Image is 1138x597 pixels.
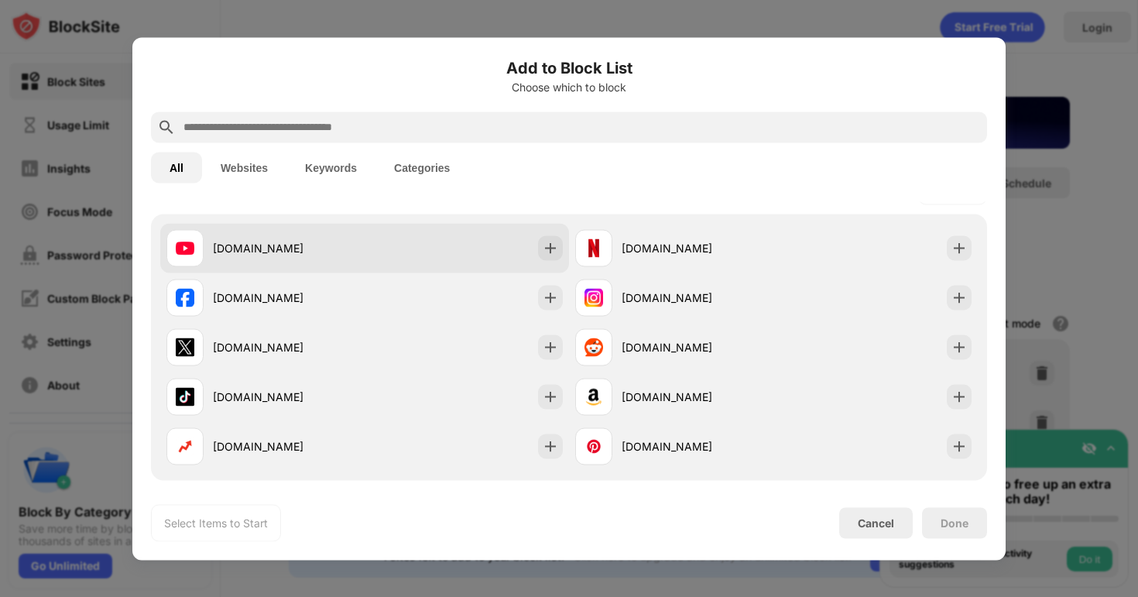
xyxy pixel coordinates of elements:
button: All [151,152,202,183]
button: Keywords [286,152,375,183]
div: Select Items to Start [164,515,268,530]
div: [DOMAIN_NAME] [622,290,773,306]
div: Choose which to block [151,81,987,93]
div: [DOMAIN_NAME] [622,389,773,405]
div: [DOMAIN_NAME] [213,389,365,405]
img: favicons [176,437,194,455]
img: favicons [176,288,194,307]
div: [DOMAIN_NAME] [622,438,773,455]
img: favicons [176,387,194,406]
div: [DOMAIN_NAME] [622,339,773,355]
div: [DOMAIN_NAME] [213,240,365,256]
button: Websites [202,152,286,183]
img: favicons [584,387,603,406]
img: favicons [176,238,194,257]
h6: Add to Block List [151,56,987,79]
img: favicons [584,238,603,257]
div: Done [941,516,968,529]
div: [DOMAIN_NAME] [213,339,365,355]
img: favicons [584,437,603,455]
img: favicons [584,338,603,356]
div: Cancel [858,516,894,530]
img: favicons [176,338,194,356]
img: favicons [584,288,603,307]
div: [DOMAIN_NAME] [213,438,365,455]
img: search.svg [157,118,176,136]
button: Categories [375,152,468,183]
div: [DOMAIN_NAME] [622,240,773,256]
div: [DOMAIN_NAME] [213,290,365,306]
